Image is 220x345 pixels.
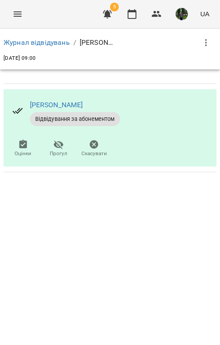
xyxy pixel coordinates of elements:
button: Оцінки [5,137,41,161]
span: Відвідування за абонементом [30,115,120,123]
span: [DATE] 09:00 [4,55,36,61]
span: Скасувати [81,150,107,157]
a: [PERSON_NAME] [30,101,83,109]
span: Прогул [50,150,67,157]
span: Оцінки [15,150,31,157]
a: Журнал відвідувань [4,38,70,47]
span: UA [200,9,209,18]
button: Menu [7,4,28,25]
button: Прогул [41,137,77,161]
span: 5 [110,3,119,11]
button: UA [197,6,213,22]
nav: breadcrumb [4,37,115,48]
img: 295700936d15feefccb57b2eaa6bd343.jpg [176,8,188,20]
p: [PERSON_NAME] [80,37,115,48]
button: Скасувати [76,137,112,161]
li: / [73,37,76,48]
